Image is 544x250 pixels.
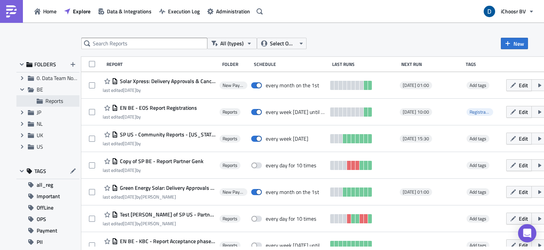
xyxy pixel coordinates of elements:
span: Reports [223,216,237,222]
div: last edited by [103,114,197,120]
span: Execution Log [168,7,200,15]
span: Test Werner of SP US - Partner Reports [118,211,215,218]
time: 2025-08-07T11:58:18Z [123,193,136,200]
span: 0. Data Team Notebooks & Reports [37,74,115,82]
span: Add tags [467,82,489,89]
span: EN BE - KBC - Report Acceptance phase May 2025 [118,238,215,245]
div: every week on Monday until July 1, 2025 [266,242,326,249]
span: New Payment Process Reports [223,189,245,195]
span: NL [37,120,43,128]
span: UK [37,131,43,139]
div: Tags [466,61,503,67]
span: Add tags [470,135,486,142]
button: All (types) [207,38,257,49]
span: Green Energy Solar: Delivery Approvals & Cancellations [118,184,215,191]
button: Select Owner [257,38,307,49]
time: 2025-08-12T13:33:39Z [123,140,136,147]
a: Home [31,5,60,17]
button: Execution Log [155,5,203,17]
span: [DATE] 01:00 [403,82,429,88]
div: Folder [222,61,250,67]
span: Edit [519,161,528,169]
span: Reports [45,97,63,105]
span: Solar Xpress: Delivery Approvals & Cancellations [118,78,215,85]
span: SP US - Community Reports - Minnesota [118,131,215,138]
button: Edit [506,133,532,144]
div: last edited by [103,87,215,93]
div: Last Runs [332,61,397,67]
div: Next Run [401,61,462,67]
input: Search Reports [81,38,207,49]
button: Edit [506,213,532,224]
div: Report [107,61,218,67]
span: Add tags [467,135,489,143]
span: Reports [223,109,237,115]
span: Reports [223,162,237,168]
img: PushMetrics [5,5,18,18]
button: Edit [506,159,532,171]
span: Add tags [470,188,486,196]
div: every week on Monday until October 22, 2025 [266,109,326,115]
span: Add tags [470,242,486,249]
span: Add tags [470,82,486,89]
time: 2025-07-28T09:50:03Z [123,167,136,174]
img: Avatar [483,5,496,18]
time: 2025-07-23T14:54:23Z [123,113,136,120]
span: Important [37,191,60,202]
div: last edited by [103,141,215,146]
span: Edit [519,135,528,143]
span: Add tags [467,242,489,249]
div: last edited by [103,167,203,173]
button: iChoosr BV [479,3,538,20]
span: [DATE] 01:00 [403,189,429,195]
span: All (types) [220,39,244,48]
div: last edited by [PERSON_NAME] [103,221,215,226]
time: 2025-07-29T11:50:22Z [123,87,136,94]
span: Edit [519,241,528,249]
button: Administration [203,5,254,17]
button: all_reg [16,179,79,191]
div: last edited by [PERSON_NAME] [103,194,215,200]
span: Edit [519,81,528,89]
button: PII [16,236,79,248]
span: [DATE] 10:00 [403,109,429,115]
button: Edit [506,106,532,118]
span: Administration [216,7,250,15]
span: Registration phase [470,108,505,115]
span: Home [43,7,56,15]
span: Edit [519,215,528,223]
span: BE [37,85,43,93]
time: 2025-05-27T11:26:13Z [123,220,136,227]
span: Add tags [470,162,486,169]
button: Explore [60,5,94,17]
div: every week on Tuesday [266,135,308,142]
span: Add tags [467,188,489,196]
span: OffLine [37,202,53,213]
button: OffLine [16,202,79,213]
div: every month on the 1st [266,189,319,196]
span: Copy of SP BE - Report Partner Genk [118,158,203,165]
button: Edit [506,79,532,91]
span: Payment [37,225,57,236]
div: every day for 10 times [266,215,316,222]
span: all_reg [37,179,53,191]
div: Open Intercom Messenger [518,224,536,242]
span: EN BE - EOS Report Registrations [118,104,197,111]
span: Data & Integrations [107,7,152,15]
button: Important [16,191,79,202]
span: New [513,40,524,48]
span: Registration phase [467,108,493,116]
span: Select Owner [270,39,295,48]
button: Edit [506,186,532,198]
span: Reports [223,136,237,142]
span: iChoosr BV [501,7,526,15]
span: US [37,143,43,151]
span: JP [37,108,41,116]
span: Add tags [467,162,489,169]
button: OPS [16,213,79,225]
span: Edit [519,188,528,196]
div: every month on the 1st [266,82,319,89]
span: Explore [73,7,90,15]
span: Add tags [467,215,489,223]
